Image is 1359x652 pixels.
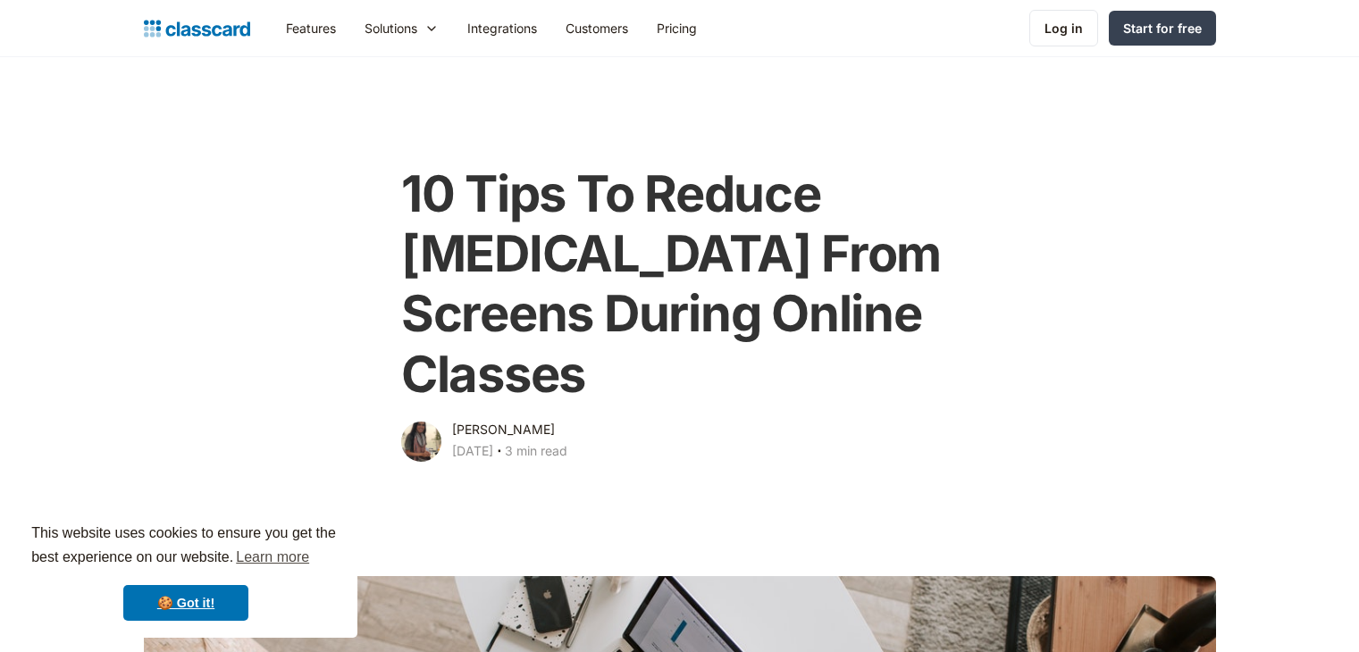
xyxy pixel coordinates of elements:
div: 3 min read [505,440,567,462]
a: Features [272,8,350,48]
a: learn more about cookies [233,544,312,571]
div: Solutions [350,8,453,48]
div: Start for free [1123,19,1202,38]
div: [DATE] [452,440,493,462]
a: Customers [551,8,642,48]
div: ‧ [493,440,505,465]
a: dismiss cookie message [123,585,248,621]
span: This website uses cookies to ensure you get the best experience on our website. [31,522,340,571]
h1: 10 Tips To Reduce [MEDICAL_DATA] From Screens During Online Classes [401,164,958,405]
a: Start for free [1109,11,1216,46]
div: Solutions [365,19,417,38]
a: Pricing [642,8,711,48]
a: Log in [1029,10,1098,46]
a: home [144,16,250,41]
div: cookieconsent [14,506,357,638]
div: [PERSON_NAME] [452,419,555,440]
a: Integrations [453,8,551,48]
div: Log in [1044,19,1083,38]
